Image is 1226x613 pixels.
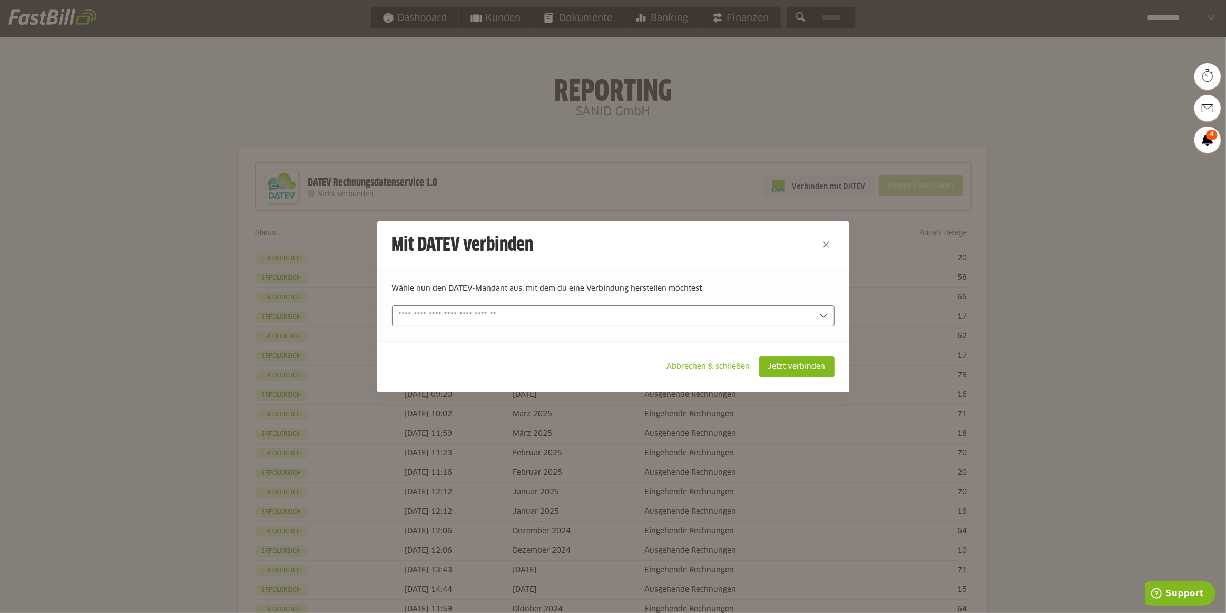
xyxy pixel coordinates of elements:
iframe: Öffnet ein Widget, in dem Sie weitere Informationen finden [1145,581,1215,608]
a: 4 [1194,127,1221,153]
span: 4 [1206,130,1218,140]
sl-button: Jetzt verbinden [759,356,835,377]
sl-button: Abbrechen & schließen [658,356,759,377]
p: Wähle nun den DATEV-Mandant aus, mit dem du eine Verbindung herstellen möchtest [392,283,835,295]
